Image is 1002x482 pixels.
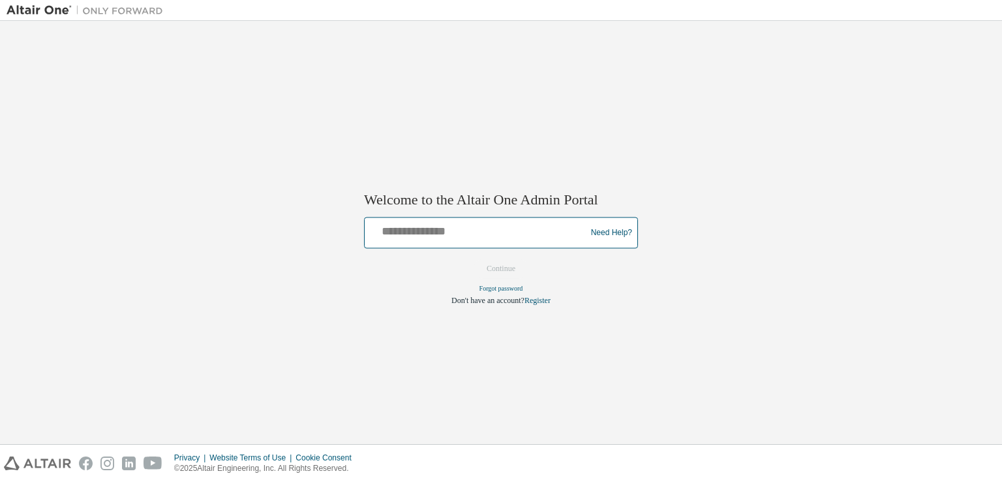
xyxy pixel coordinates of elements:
[7,4,170,17] img: Altair One
[100,457,114,470] img: instagram.svg
[174,463,359,474] p: © 2025 Altair Engineering, Inc. All Rights Reserved.
[524,297,551,306] a: Register
[591,233,632,233] a: Need Help?
[451,297,524,306] span: Don't have an account?
[4,457,71,470] img: altair_logo.svg
[144,457,162,470] img: youtube.svg
[296,453,359,463] div: Cookie Consent
[479,285,523,293] a: Forgot password
[79,457,93,470] img: facebook.svg
[174,453,209,463] div: Privacy
[122,457,136,470] img: linkedin.svg
[364,191,638,209] h2: Welcome to the Altair One Admin Portal
[209,453,296,463] div: Website Terms of Use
